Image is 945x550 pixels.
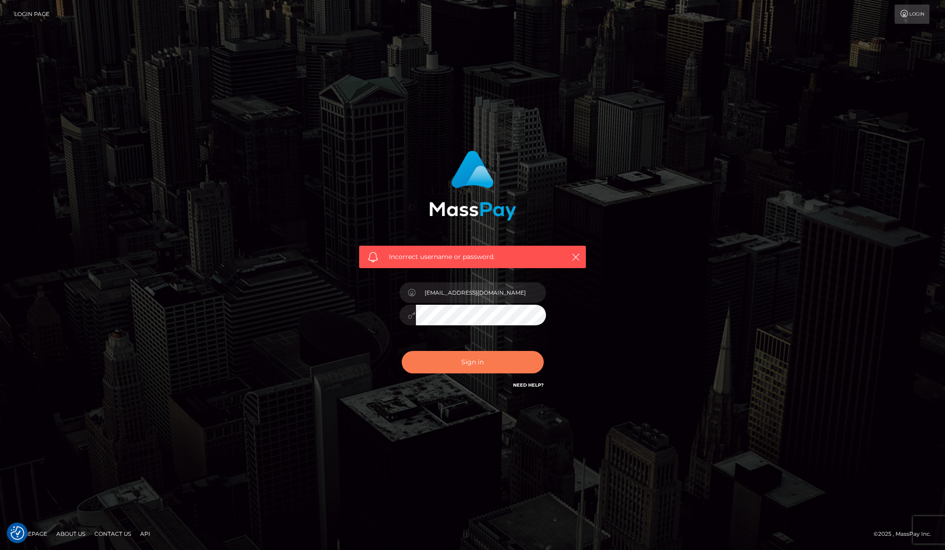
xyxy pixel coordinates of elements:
[513,382,544,388] a: Need Help?
[389,252,556,262] span: Incorrect username or password.
[874,529,938,539] div: © 2025 , MassPay Inc.
[10,527,51,541] a: Homepage
[137,527,154,541] a: API
[895,5,929,24] a: Login
[416,282,546,303] input: Username...
[11,526,24,540] img: Revisit consent button
[11,526,24,540] button: Consent Preferences
[91,527,135,541] a: Contact Us
[402,351,544,373] button: Sign in
[14,5,49,24] a: Login Page
[429,151,516,221] img: MassPay Login
[53,527,89,541] a: About Us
